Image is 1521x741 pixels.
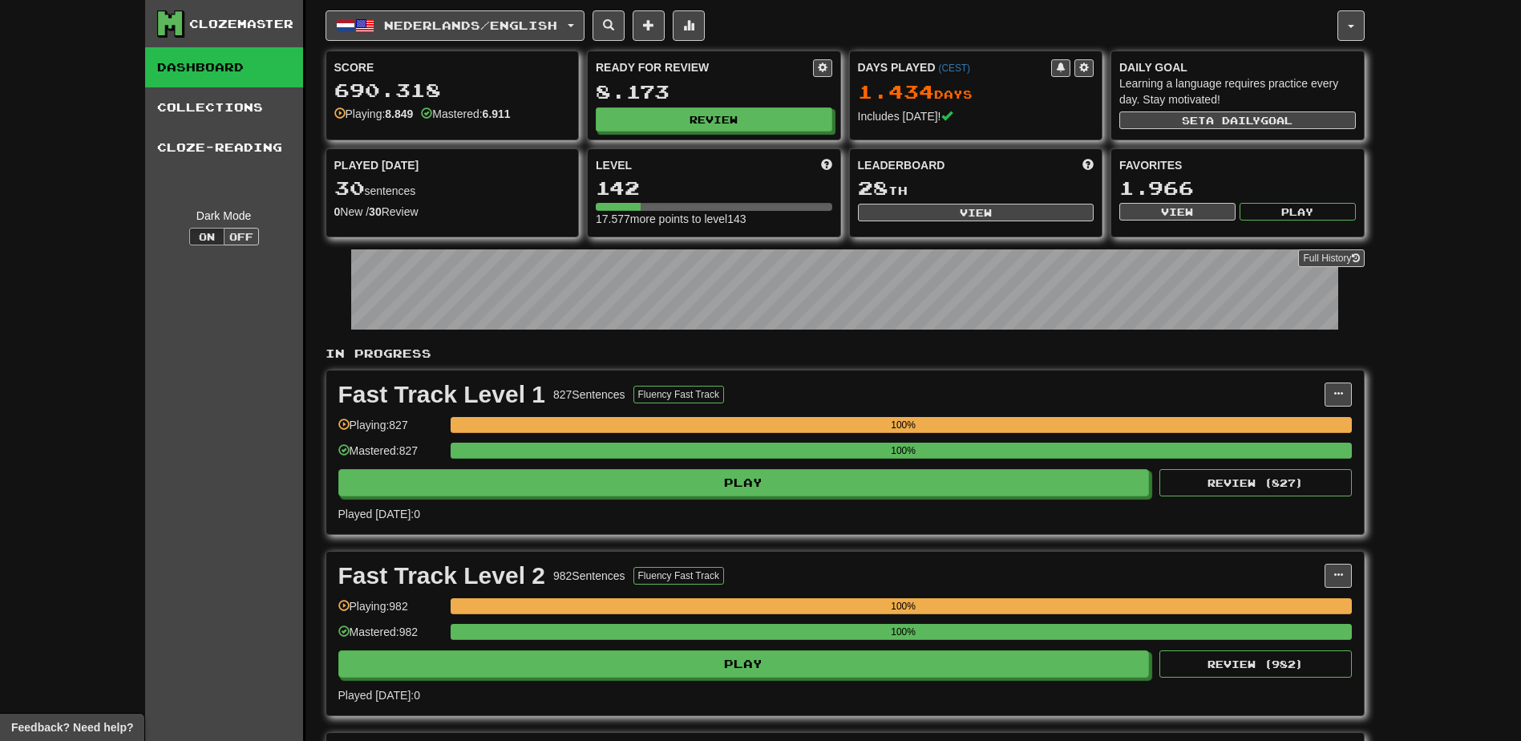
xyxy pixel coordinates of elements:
[858,178,1094,199] div: th
[338,624,443,650] div: Mastered: 982
[1240,203,1356,221] button: Play
[369,205,382,218] strong: 30
[455,417,1352,433] div: 100%
[673,10,705,41] button: More stats
[1119,59,1356,75] div: Daily Goal
[145,47,303,87] a: Dashboard
[1119,157,1356,173] div: Favorites
[483,107,511,120] strong: 6.911
[553,387,625,403] div: 827 Sentences
[334,157,419,173] span: Played [DATE]
[858,80,934,103] span: 1.434
[189,228,225,245] button: On
[596,211,832,227] div: 17.577 more points to level 143
[1206,115,1260,126] span: a daily
[858,157,945,173] span: Leaderboard
[633,567,724,585] button: Fluency Fast Track
[1119,111,1356,129] button: Seta dailygoal
[338,417,443,443] div: Playing: 827
[338,508,420,520] span: Played [DATE]: 0
[821,157,832,173] span: Score more points to level up
[858,204,1094,221] button: View
[326,10,585,41] button: Nederlands/English
[553,568,625,584] div: 982 Sentences
[596,82,832,102] div: 8.173
[334,176,365,199] span: 30
[1159,469,1352,496] button: Review (827)
[1119,203,1236,221] button: View
[334,80,571,100] div: 690.318
[858,82,1094,103] div: Day s
[224,228,259,245] button: Off
[338,564,546,588] div: Fast Track Level 2
[596,157,632,173] span: Level
[334,59,571,75] div: Score
[633,10,665,41] button: Add sentence to collection
[1082,157,1094,173] span: This week in points, UTC
[338,443,443,469] div: Mastered: 827
[189,16,293,32] div: Clozemaster
[338,598,443,625] div: Playing: 982
[334,205,341,218] strong: 0
[334,178,571,199] div: sentences
[455,598,1352,614] div: 100%
[455,624,1352,640] div: 100%
[938,63,970,74] a: (CEST)
[858,108,1094,124] div: Includes [DATE]!
[338,469,1150,496] button: Play
[326,346,1365,362] p: In Progress
[338,383,546,407] div: Fast Track Level 1
[596,178,832,198] div: 142
[11,719,133,735] span: Open feedback widget
[1119,75,1356,107] div: Learning a language requires practice every day. Stay motivated!
[593,10,625,41] button: Search sentences
[384,18,557,32] span: Nederlands / English
[1298,249,1364,267] a: Full History
[145,87,303,128] a: Collections
[858,59,1052,75] div: Days Played
[596,107,832,132] button: Review
[338,689,420,702] span: Played [DATE]: 0
[858,176,888,199] span: 28
[1119,178,1356,198] div: 1.966
[421,106,510,122] div: Mastered:
[338,650,1150,678] button: Play
[157,208,291,224] div: Dark Mode
[455,443,1352,459] div: 100%
[596,59,813,75] div: Ready for Review
[334,204,571,220] div: New / Review
[633,386,724,403] button: Fluency Fast Track
[385,107,413,120] strong: 8.849
[145,128,303,168] a: Cloze-Reading
[1159,650,1352,678] button: Review (982)
[334,106,414,122] div: Playing:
